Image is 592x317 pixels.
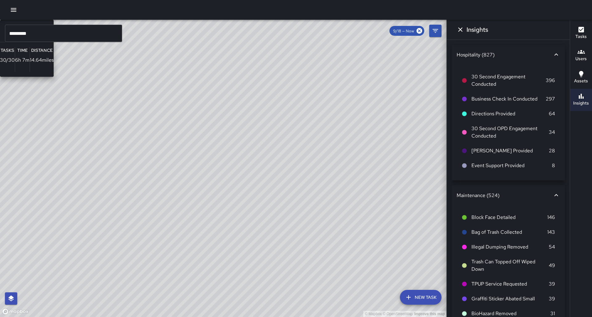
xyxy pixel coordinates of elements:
[454,23,467,36] button: Dismiss
[546,95,555,103] p: 297
[31,47,53,54] h6: Distance
[471,73,546,88] span: 30 Second Engagement Conducted
[549,280,555,288] p: 39
[471,214,547,221] span: Block Face Detailed
[452,45,565,64] div: Hospitality (827)
[400,290,442,305] button: New Task
[389,26,424,36] div: 9/18 — Now
[546,77,555,84] p: 396
[1,47,14,54] h6: Tasks
[457,51,553,58] div: Hospitality (827)
[575,56,587,62] h6: Users
[471,228,547,236] span: Bag of Trash Collected
[457,192,553,199] div: Maintenance (524)
[471,280,549,288] span: TPUP Service Requested
[471,258,549,273] span: Trash Can Topped Off Wiped Down
[17,47,28,54] h6: Time
[549,262,555,269] p: 49
[549,129,555,136] p: 34
[570,22,592,44] button: Tasks
[573,100,589,107] h6: Insights
[471,125,549,140] span: 30 Second OPD Engagement Conducted
[570,67,592,89] button: Assets
[15,56,30,64] p: 6h 7m
[547,214,555,221] p: 146
[471,162,552,169] span: Event Support Provided
[389,28,418,34] span: 9/18 — Now
[471,243,549,251] span: Illegal Dumping Removed
[429,25,442,37] button: Filters
[549,295,555,303] p: 39
[467,25,488,35] h6: Insights
[575,33,587,40] h6: Tasks
[570,89,592,111] button: Insights
[570,44,592,67] button: Users
[30,56,54,64] p: 14.64 miles
[471,147,549,154] span: [PERSON_NAME] Provided
[471,95,546,103] span: Business Check In Conducted
[471,110,549,117] span: Directions Provided
[549,243,555,251] p: 54
[452,185,565,205] div: Maintenance (524)
[552,162,555,169] p: 8
[549,147,555,154] p: 28
[547,228,555,236] p: 143
[574,78,588,84] h6: Assets
[471,295,549,303] span: Graffiti Sticker Abated Small
[549,110,555,117] p: 64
